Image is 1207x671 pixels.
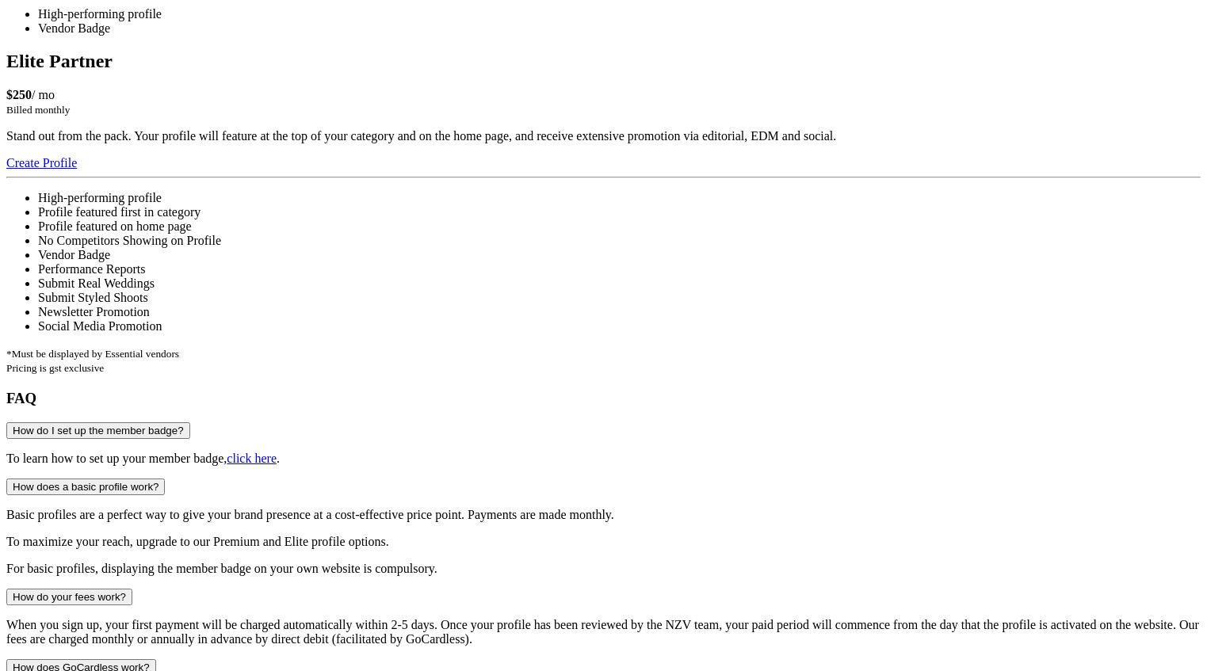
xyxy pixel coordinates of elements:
div: / mo [6,88,1201,102]
li: No Competitors Showing on Profile [38,234,1201,248]
li: High-performing profile [38,191,1201,205]
li: Performance Reports [38,262,1201,276]
li: Newsletter Promotion [38,305,1201,319]
li: Social Media Promotion [38,319,1201,334]
button: How do your fees work? [6,589,132,605]
h2: Elite Partner [6,51,1201,72]
h3: FAQ [6,390,1201,407]
li: Profile featured first in category [38,205,1201,219]
li: High-performing profile [38,7,1201,21]
strong: $250 [6,88,32,101]
small: Pricing is gst exclusive [6,362,104,374]
span: When you sign up, your first payment will be charged automatically within 2-5 days. Once your pro... [6,618,1199,646]
small: Billed monthly [6,104,70,116]
a: click here [227,452,277,465]
li: Vendor Badge [38,21,1201,36]
p: To maximize your reach, upgrade to our Premium and Elite profile options. [6,535,1201,549]
p: For basic profiles, displaying the member badge on your own website is compulsory. [6,562,1201,576]
button: How do I set up the member badge? [6,422,190,439]
p: Stand out from the pack. Your profile will feature at the top of your category and on the home pa... [6,129,1201,143]
li: Submit Real Weddings [38,276,1201,291]
small: *Must be displayed by Essential vendors [6,348,179,360]
li: Vendor Badge [38,248,1201,262]
button: How does a basic profile work? [6,478,165,495]
p: Basic profiles are a perfect way to give your brand presence at a cost-effective price point. Pay... [6,508,1201,522]
li: Profile featured on home page [38,219,1201,234]
p: To learn how to set up your member badge, . [6,452,1201,466]
a: Create Profile [6,156,77,170]
li: Submit Styled Shoots [38,291,1201,305]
